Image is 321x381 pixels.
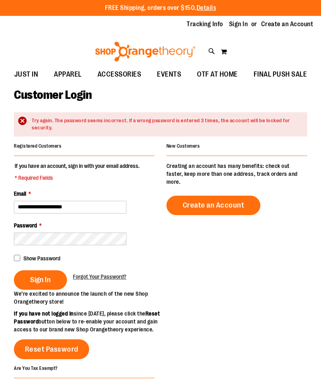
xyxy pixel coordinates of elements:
a: OTF AT HOME [189,65,246,84]
a: APPAREL [46,65,90,84]
a: Tracking Info [187,20,223,29]
p: since [DATE], please click the button below to re-enable your account and gain access to our bran... [14,310,160,333]
a: ACCESSORIES [90,65,149,84]
a: Sign In [229,20,248,29]
span: FINAL PUSH SALE [254,65,307,83]
strong: Are You Tax Exempt? [14,365,58,371]
span: Forgot Your Password? [73,273,126,280]
a: Create an Account [166,196,261,215]
span: Reset Password [25,345,78,354]
span: JUST IN [14,65,38,83]
span: Customer Login [14,88,92,102]
div: Try again. The password seems incorrect. If a wrong password is entered 3 times, the account will... [32,117,299,132]
a: JUST IN [6,65,46,84]
span: APPAREL [54,65,82,83]
span: OTF AT HOME [197,65,238,83]
strong: New Customers [166,143,200,149]
p: FREE Shipping, orders over $150. [105,4,216,13]
img: Shop Orangetheory [94,42,197,62]
span: * Required Fields [15,174,139,182]
span: EVENTS [157,65,181,83]
span: Email [14,190,26,197]
button: Sign In [14,270,67,290]
legend: If you have an account, sign in with your email address. [14,162,140,182]
a: FINAL PUSH SALE [246,65,315,84]
a: Forgot Your Password? [73,273,126,281]
a: Create an Account [261,20,313,29]
strong: If you have not logged in [14,310,74,317]
span: Show Password [23,255,60,262]
a: Details [197,4,216,12]
span: Password [14,222,37,229]
span: Create an Account [183,201,245,210]
strong: Registered Customers [14,143,61,149]
span: Sign In [30,275,51,284]
a: EVENTS [149,65,189,84]
span: ACCESSORIES [97,65,141,83]
a: Reset Password [14,339,89,359]
strong: Reset Password [14,310,160,325]
p: Creating an account has many benefits: check out faster, keep more than one address, track orders... [166,162,307,186]
p: We’re excited to announce the launch of the new Shop Orangetheory store! [14,290,160,306]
